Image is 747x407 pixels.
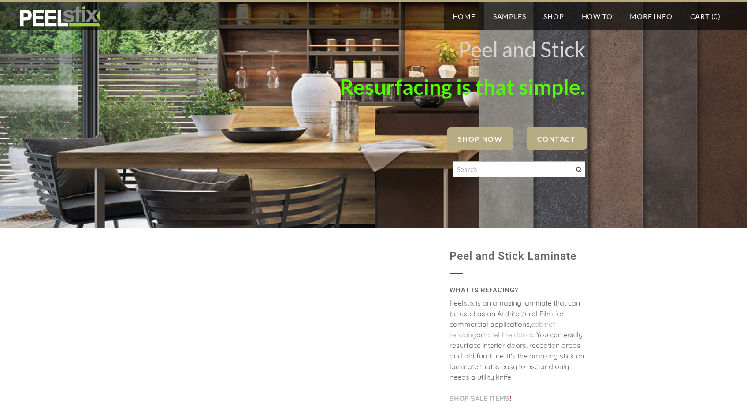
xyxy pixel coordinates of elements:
[714,12,718,20] span: 0
[527,127,587,150] a: Contact
[18,5,103,27] img: REFACE SUPPLIES
[447,127,513,150] a: SHOP NOW
[621,2,681,30] a: More Info
[576,167,582,172] span: Search
[444,2,484,30] a: Home
[450,394,511,403] font: !
[681,2,729,30] a: Cart (0)
[483,330,533,339] a: hotel fire doors
[450,246,585,267] h1: Peel and Stick Laminate
[340,74,585,99] font: Resurfacing is that simple.
[453,161,585,177] input: Search
[573,2,621,30] a: How To
[450,394,509,403] a: SHOP SALE ITEMS
[535,2,572,30] a: Shop
[484,2,535,30] a: Samples
[458,37,585,62] font: Peel and Stick ​
[450,320,555,339] a: cabinet refacing
[450,283,585,298] h2: WHAT IS REFACING?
